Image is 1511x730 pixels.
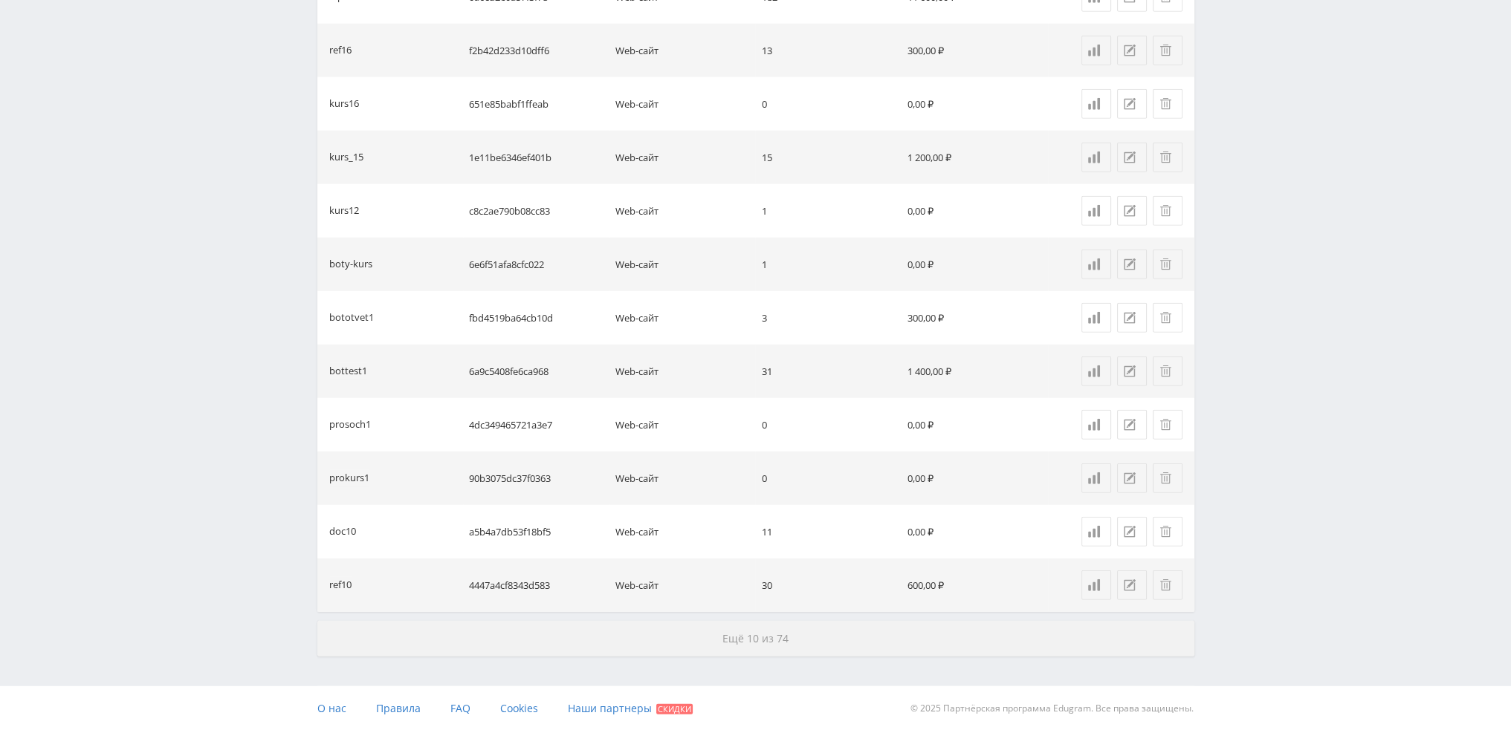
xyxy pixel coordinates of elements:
[609,505,756,558] td: Web-сайт
[755,505,902,558] td: 11
[656,704,693,714] span: Скидки
[463,345,609,398] td: 6a9c5408fe6ca968
[329,363,367,380] div: bottest1
[1117,410,1147,440] button: Редактировать
[1081,410,1111,440] a: Статистика
[902,184,1048,238] td: 0,00 ₽
[755,131,902,184] td: 15
[755,24,902,77] td: 13
[500,701,538,715] span: Cookies
[1081,36,1111,65] a: Статистика
[1117,517,1147,547] button: Редактировать
[902,24,1048,77] td: 300,00 ₽
[609,558,756,612] td: Web-сайт
[1081,463,1111,493] a: Статистика
[1081,250,1111,279] a: Статистика
[463,452,609,505] td: 90b3075dc37f0363
[1117,250,1147,279] button: Редактировать
[902,238,1048,291] td: 0,00 ₽
[463,77,609,131] td: 651e85babf1ffeab
[609,345,756,398] td: Web-сайт
[1117,570,1147,600] button: Редактировать
[1117,36,1147,65] button: Редактировать
[463,131,609,184] td: 1e11be6346ef401b
[902,345,1048,398] td: 1 400,00 ₽
[609,238,756,291] td: Web-сайт
[609,184,756,238] td: Web-сайт
[1153,303,1182,333] button: Удалить
[1081,356,1111,386] a: Статистика
[1117,356,1147,386] button: Редактировать
[755,77,902,131] td: 0
[609,77,756,131] td: Web-сайт
[463,291,609,345] td: fbd4519ba64cb10d
[463,558,609,612] td: 4447a4cf8343d583
[376,701,421,715] span: Правила
[463,398,609,452] td: 4dc349465721a3e7
[755,452,902,505] td: 0
[609,452,756,505] td: Web-сайт
[317,621,1194,656] button: Ещё 10 из 74
[609,24,756,77] td: Web-сайт
[329,417,371,434] div: prosoch1
[463,505,609,558] td: a5b4a7db53f18bf5
[329,524,356,541] div: doc10
[1153,36,1182,65] button: Удалить
[1153,463,1182,493] button: Удалить
[902,131,1048,184] td: 1 200,00 ₽
[722,631,789,645] span: Ещё 10 из 74
[902,398,1048,452] td: 0,00 ₽
[1117,143,1147,172] button: Редактировать
[1153,196,1182,226] button: Удалить
[609,131,756,184] td: Web-сайт
[1117,89,1147,119] button: Редактировать
[1081,196,1111,226] a: Статистика
[755,184,902,238] td: 1
[755,398,902,452] td: 0
[568,701,652,715] span: Наши партнеры
[1153,143,1182,172] button: Удалить
[755,345,902,398] td: 31
[1117,303,1147,333] button: Редактировать
[463,184,609,238] td: c8c2ae790b08cc83
[1081,570,1111,600] a: Статистика
[1081,143,1111,172] a: Статистика
[329,310,374,327] div: bototvet1
[902,291,1048,345] td: 300,00 ₽
[1081,303,1111,333] a: Статистика
[329,42,352,59] div: ref16
[902,452,1048,505] td: 0,00 ₽
[329,203,359,220] div: kurs12
[329,96,359,113] div: kurs16
[609,398,756,452] td: Web-сайт
[902,77,1048,131] td: 0,00 ₽
[463,238,609,291] td: 6e6f51afa8cfc022
[329,149,363,166] div: kurs_15
[1153,356,1182,386] button: Удалить
[329,577,352,594] div: ref10
[902,558,1048,612] td: 600,00 ₽
[1153,250,1182,279] button: Удалить
[463,24,609,77] td: f2b42d233d10dff6
[1081,517,1111,547] a: Статистика
[609,291,756,345] td: Web-сайт
[755,558,902,612] td: 30
[317,701,346,715] span: О нас
[1117,196,1147,226] button: Редактировать
[1081,89,1111,119] a: Статистика
[755,291,902,345] td: 3
[329,470,369,487] div: prokurs1
[1153,410,1182,440] button: Удалить
[1153,570,1182,600] button: Удалить
[450,701,470,715] span: FAQ
[329,256,372,273] div: boty-kurs
[1117,463,1147,493] button: Редактировать
[1153,89,1182,119] button: Удалить
[1153,517,1182,547] button: Удалить
[755,238,902,291] td: 1
[902,505,1048,558] td: 0,00 ₽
